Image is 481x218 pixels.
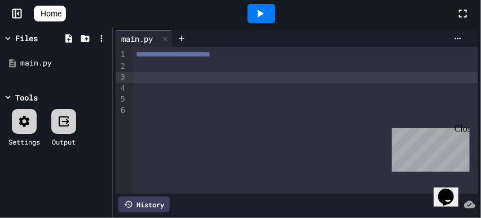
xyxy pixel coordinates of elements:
[8,137,40,147] div: Settings
[15,91,38,103] div: Tools
[116,105,127,116] div: 6
[387,124,470,172] iframe: chat widget
[116,83,127,94] div: 4
[5,5,78,72] div: Chat with us now!Close
[434,173,470,207] iframe: chat widget
[41,8,61,19] span: Home
[118,197,170,212] div: History
[116,72,127,83] div: 3
[116,61,127,72] div: 2
[15,32,38,44] div: Files
[52,137,76,147] div: Output
[34,6,66,21] a: Home
[116,94,127,105] div: 5
[116,30,173,47] div: main.py
[20,58,108,69] div: main.py
[116,33,158,45] div: main.py
[116,49,127,61] div: 1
